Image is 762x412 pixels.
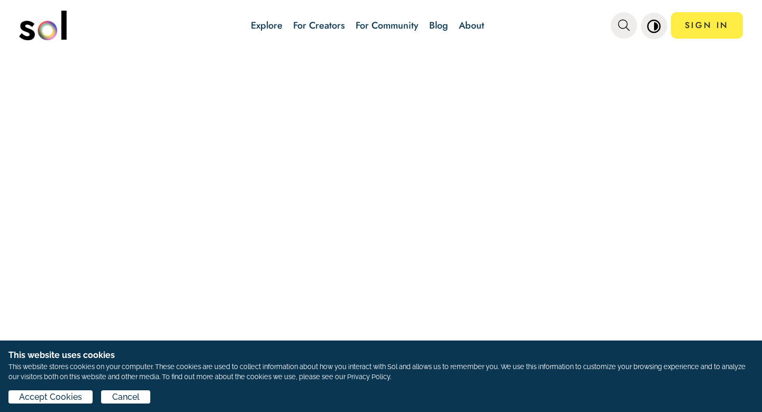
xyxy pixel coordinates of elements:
[251,19,283,32] a: Explore
[19,7,743,44] nav: main navigation
[8,362,754,382] p: This website stores cookies on your computer. These cookies are used to collect information about...
[8,349,754,362] h1: This website uses cookies
[19,391,82,404] span: Accept Cookies
[19,11,67,40] img: logo
[356,19,419,32] a: For Community
[8,390,93,404] button: Accept Cookies
[293,19,345,32] a: For Creators
[671,12,743,39] a: SIGN IN
[459,19,484,32] a: About
[429,19,448,32] a: Blog
[112,391,140,404] span: Cancel
[101,390,150,404] button: Cancel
